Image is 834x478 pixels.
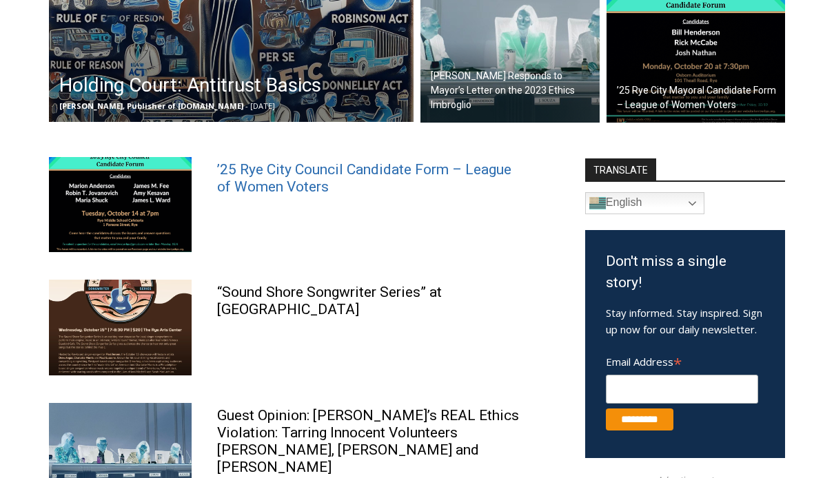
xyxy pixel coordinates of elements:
[49,157,192,252] img: 2025_rye_city_council_candidate_forum
[585,158,656,180] strong: TRANSLATE
[245,101,248,111] span: -
[217,407,519,475] a: Guest Opinion: [PERSON_NAME]’s REAL Ethics Violation: Tarring Innocent Volunteers [PERSON_NAME], ...
[617,83,782,112] h2: ’25 Rye City Mayoral Candidate Form – League of Women Voters
[217,284,442,318] a: “Sound Shore Songwriter Series” at [GEOGRAPHIC_DATA]
[606,304,764,337] p: Stay informed. Stay inspired. Sign up now for our daily newsletter.
[59,101,243,111] span: [PERSON_NAME], Publisher of [DOMAIN_NAME]
[606,251,764,294] h3: Don't miss a single story!
[585,192,704,214] a: English
[431,69,596,112] h2: [PERSON_NAME] Responds to Mayor’s Letter on the 2023 Ethics Imbroglio
[250,101,275,111] span: [DATE]
[49,280,192,375] img: “Sound Shore Songwriter Series” at Rye Arts Center
[348,1,651,134] div: "We would have speakers with experience in local journalism speak to us about their experiences a...
[360,137,639,168] span: Intern @ [DOMAIN_NAME]
[332,134,668,172] a: Intern @ [DOMAIN_NAME]
[217,161,511,195] a: ’25 Rye City Council Candidate Form – League of Women Voters
[59,71,321,100] h2: Holding Court: Antitrust Basics
[589,195,606,211] img: en
[606,348,758,373] label: Email Address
